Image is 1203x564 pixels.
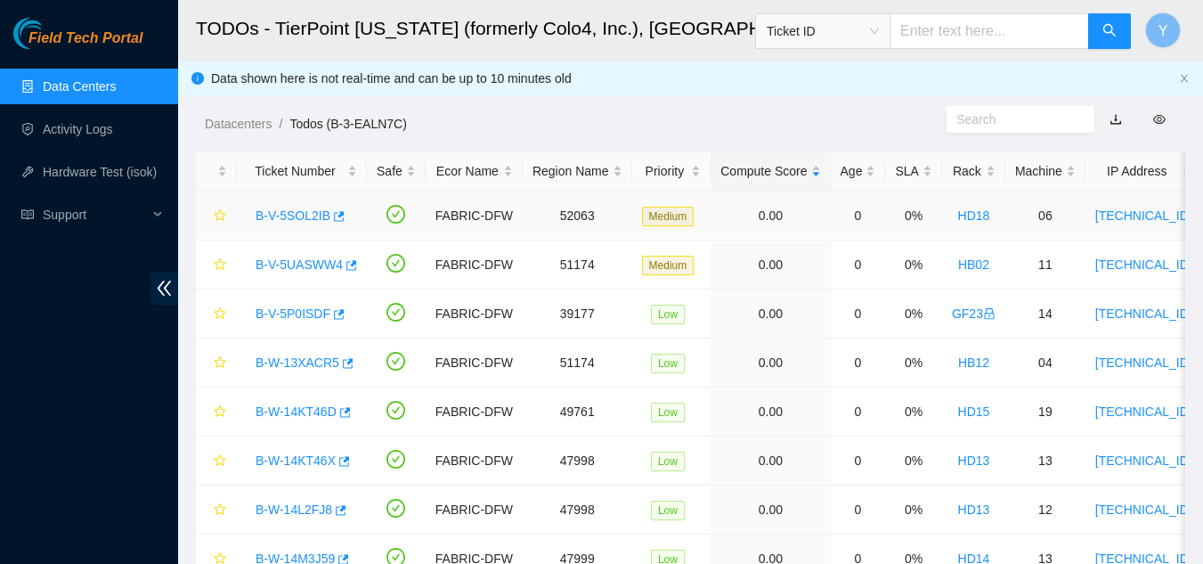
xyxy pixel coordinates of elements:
input: Search [956,110,1070,129]
td: 0.00 [711,388,830,437]
span: check-circle [386,205,405,224]
td: 0 [831,192,886,241]
td: 47998 [523,486,632,535]
span: Low [651,501,685,520]
td: 0% [885,192,941,241]
span: Low [651,354,685,373]
td: FABRIC-DFW [426,192,523,241]
span: Low [651,452,685,471]
a: Datacenters [205,117,272,131]
span: double-left [150,272,178,305]
span: check-circle [386,352,405,371]
td: FABRIC-DFW [426,388,523,437]
a: [TECHNICAL_ID] [1095,257,1192,272]
td: 0% [885,437,941,486]
td: 0% [885,486,941,535]
td: 39177 [523,290,632,339]
button: search [1088,13,1131,49]
td: FABRIC-DFW [426,290,523,339]
span: lock [983,307,996,320]
button: star [206,299,227,328]
span: Medium [642,256,695,275]
a: HD15 [958,405,990,419]
a: [TECHNICAL_ID] [1095,307,1192,321]
span: Ticket ID [767,18,879,45]
a: [TECHNICAL_ID] [1095,454,1192,468]
button: download [1096,105,1135,134]
td: 49761 [523,388,632,437]
span: star [214,209,226,224]
td: 0% [885,241,941,290]
span: Medium [642,207,695,226]
td: 0 [831,486,886,535]
td: 0.00 [711,437,830,486]
td: 0 [831,437,886,486]
button: star [206,250,227,279]
td: FABRIC-DFW [426,241,523,290]
td: FABRIC-DFW [426,339,523,388]
span: Low [651,403,685,422]
a: Data Centers [43,79,116,94]
a: B-W-14KT46D [256,405,337,419]
a: HD18 [958,208,990,223]
a: B-W-14L2FJ8 [256,503,332,517]
span: check-circle [386,450,405,469]
span: eye [1153,113,1166,126]
button: star [206,446,227,475]
td: FABRIC-DFW [426,486,523,535]
td: 11 [1005,241,1085,290]
a: B-W-14KT46X [256,454,336,468]
a: B-V-5P0ISDF [256,307,330,321]
a: B-W-13XACR5 [256,356,339,370]
td: 0.00 [711,290,830,339]
button: star [206,397,227,426]
a: GF23lock [952,307,996,321]
td: 0% [885,388,941,437]
td: 0 [831,388,886,437]
a: [TECHNICAL_ID] [1095,405,1192,419]
td: 19 [1005,388,1085,437]
td: 0 [831,290,886,339]
span: star [214,307,226,322]
td: 06 [1005,192,1085,241]
span: star [214,405,226,420]
a: Hardware Test (isok) [43,165,157,179]
a: Activity Logs [43,122,113,136]
td: 0.00 [711,192,830,241]
span: check-circle [386,303,405,322]
span: Field Tech Portal [28,30,142,47]
span: Y [1158,20,1168,42]
a: download [1110,112,1122,127]
td: FABRIC-DFW [426,437,523,486]
a: [TECHNICAL_ID] [1095,356,1192,370]
a: HB02 [958,257,989,272]
span: star [214,356,226,371]
td: 13 [1005,437,1085,486]
td: 47998 [523,437,632,486]
a: [TECHNICAL_ID] [1095,208,1192,223]
span: check-circle [386,401,405,420]
td: 0.00 [711,241,830,290]
td: 12 [1005,486,1085,535]
button: star [206,348,227,377]
input: Enter text here... [890,13,1089,49]
span: check-circle [386,254,405,273]
button: close [1179,73,1190,85]
span: check-circle [386,499,405,518]
a: [TECHNICAL_ID] [1095,503,1192,517]
button: star [206,201,227,230]
span: star [214,258,226,273]
span: star [214,454,226,469]
a: HD13 [958,454,990,468]
td: 0 [831,339,886,388]
button: Y [1145,12,1181,48]
a: B-V-5UASWW4 [256,257,343,272]
td: 0.00 [711,339,830,388]
span: close [1179,73,1190,84]
td: 51174 [523,241,632,290]
span: Support [43,197,148,233]
td: 51174 [523,339,632,388]
a: HD13 [958,503,990,517]
a: Todos (B-3-EALN7C) [289,117,407,131]
button: star [206,495,227,524]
